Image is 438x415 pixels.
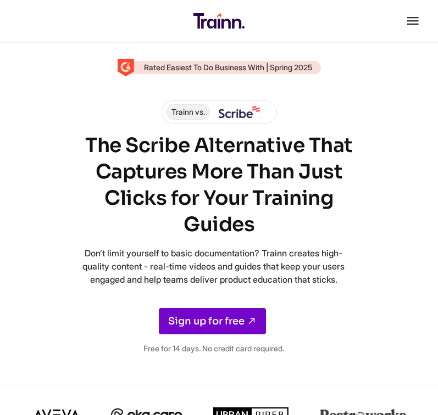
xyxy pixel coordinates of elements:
a: Sign up for free [159,308,266,334]
span: Trainn vs. [167,104,210,120]
iframe: Chat Widget [383,362,438,415]
img: Scribe logo [219,106,260,118]
h1: The Scribe Alternative That Captures More Than Just Clicks for Your Training Guides [82,132,357,238]
a: Rated Easiest To Do Business With | Spring 2025 [118,61,321,74]
img: Skilljar Alternative - Trainn | High Performer - Customer Education Category [118,59,134,76]
img: Trainn Logo [193,13,245,29]
p: Free for 14 days. No credit card required. [82,342,346,355]
p: Don’t limit yourself to basic documentation? Trainn creates high-quality content - real-time vide... [82,246,346,286]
